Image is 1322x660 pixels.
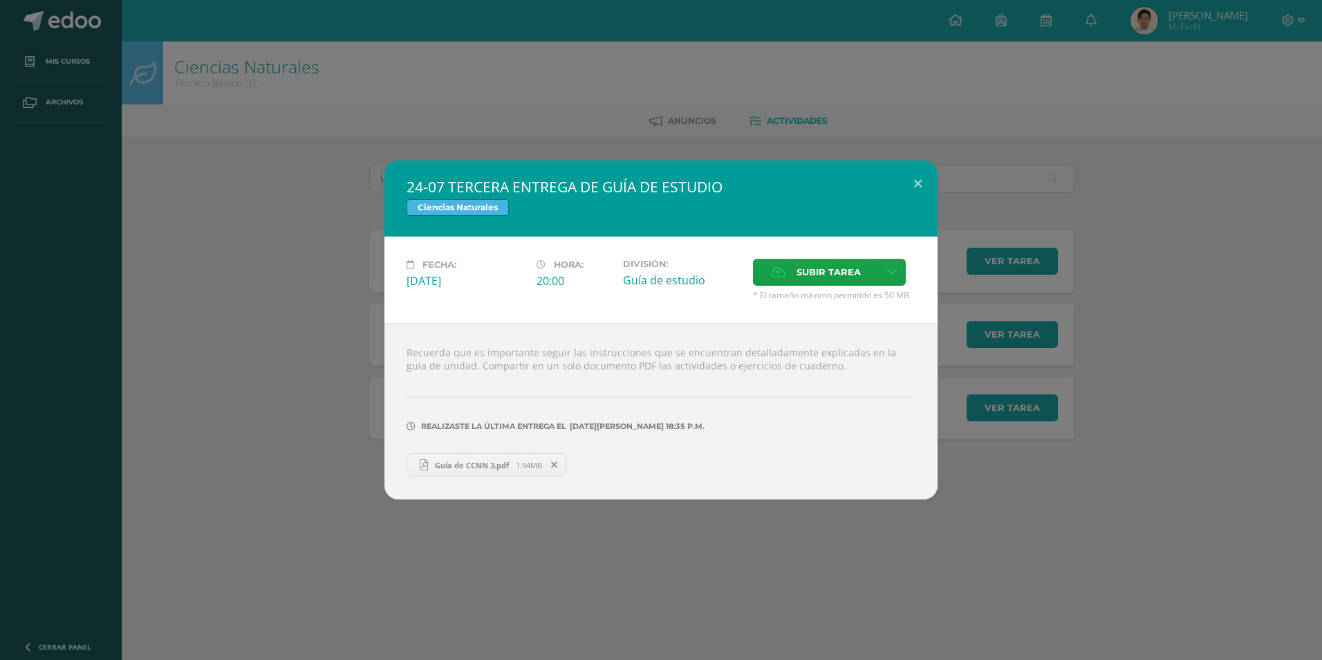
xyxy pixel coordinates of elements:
[422,259,456,270] span: Fecha:
[797,259,861,285] span: Subir tarea
[407,177,915,196] h2: 24-07 TERCERA ENTREGA DE GUÍA DE ESTUDIO
[623,259,742,269] label: División:
[516,460,542,470] span: 1.94MB
[543,457,566,473] span: Remover entrega
[407,453,567,477] a: Guía de CCNN 3.pdf 1.94MB
[421,421,566,431] span: Realizaste la última entrega el
[537,273,612,288] div: 20:00
[753,289,915,301] span: * El tamaño máximo permitido es 50 MB
[407,273,525,288] div: [DATE]
[566,426,705,427] span: [DATE][PERSON_NAME] 18:35 p.m.
[623,273,742,288] div: Guía de estudio
[384,323,938,499] div: Recuerda que es importante seguir las instrucciones que se encuentran detalladamente explicadas e...
[554,259,584,270] span: Hora:
[428,460,516,470] span: Guía de CCNN 3.pdf
[898,161,938,208] button: Close (Esc)
[407,199,509,216] span: Ciencias Naturales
